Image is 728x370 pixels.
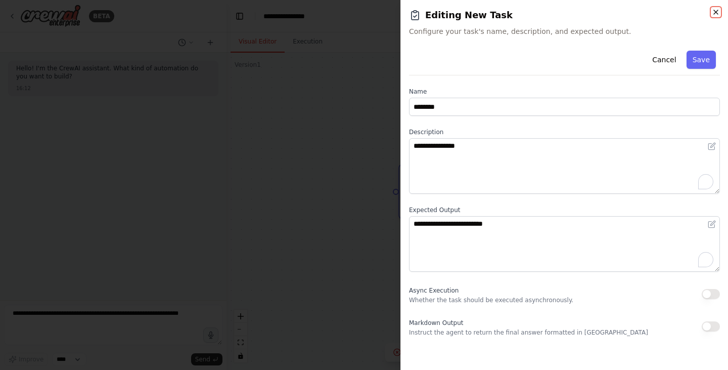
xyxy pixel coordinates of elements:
label: Expected Output [409,206,720,214]
h2: Editing New Task [409,8,720,22]
textarea: To enrich screen reader interactions, please activate Accessibility in Grammarly extension settings [409,216,720,272]
button: Open in editor [706,218,718,230]
p: Instruct the agent to return the final answer formatted in [GEOGRAPHIC_DATA] [409,328,648,337]
p: Whether the task should be executed asynchronously. [409,296,573,304]
span: Async Execution [409,287,459,294]
button: Save [687,51,716,69]
label: Name [409,88,720,96]
button: Cancel [646,51,682,69]
textarea: To enrich screen reader interactions, please activate Accessibility in Grammarly extension settings [409,138,720,194]
span: Configure your task's name, description, and expected output. [409,26,720,36]
button: Open in editor [706,140,718,152]
span: Markdown Output [409,319,463,326]
label: Description [409,128,720,136]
